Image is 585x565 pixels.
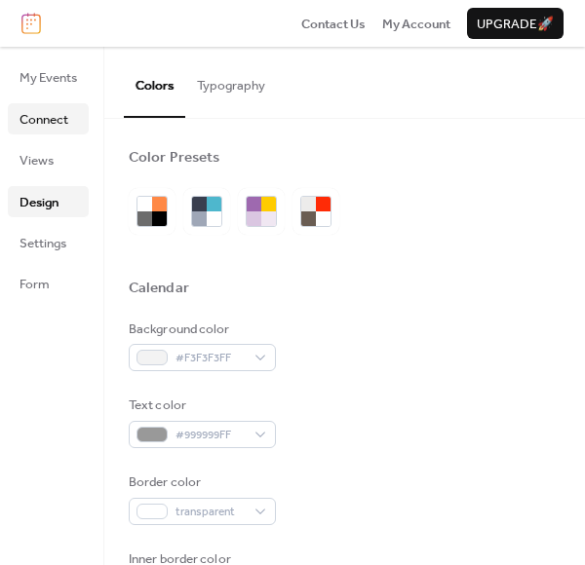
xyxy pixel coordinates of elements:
[8,61,89,93] a: My Events
[129,279,189,298] div: Calendar
[175,503,245,522] span: transparent
[8,268,89,299] a: Form
[467,8,564,39] button: Upgrade🚀
[19,68,77,88] span: My Events
[301,14,366,33] a: Contact Us
[129,148,219,168] div: Color Presets
[19,234,66,253] span: Settings
[19,110,68,130] span: Connect
[19,193,58,212] span: Design
[8,186,89,217] a: Design
[382,14,450,33] a: My Account
[19,151,54,170] span: Views
[124,47,185,117] button: Colors
[175,349,245,368] span: #F3F3F3FF
[129,395,272,415] div: Text color
[382,15,450,34] span: My Account
[477,15,554,34] span: Upgrade 🚀
[185,47,277,115] button: Typography
[8,144,89,175] a: Views
[19,275,50,294] span: Form
[21,13,41,34] img: logo
[8,227,89,258] a: Settings
[301,15,366,34] span: Contact Us
[129,472,272,492] div: Border color
[8,103,89,134] a: Connect
[129,320,272,339] div: Background color
[175,426,245,445] span: #999999FF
